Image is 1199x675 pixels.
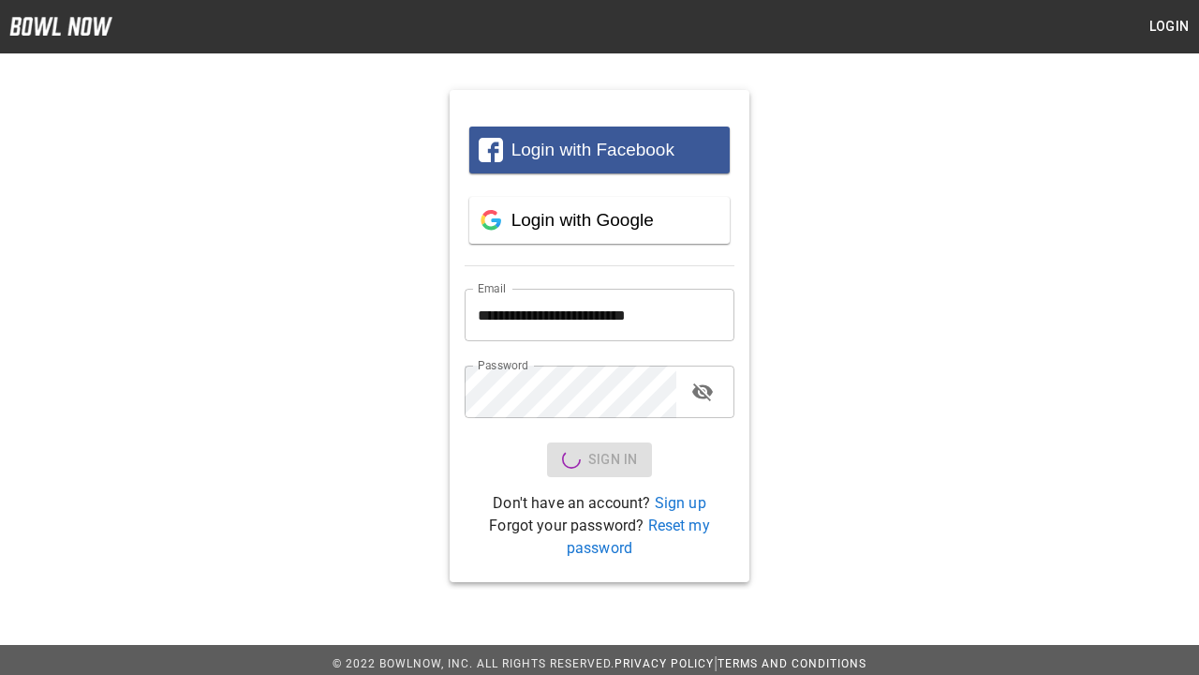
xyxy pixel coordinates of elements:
span: Login with Google [511,210,654,230]
p: Forgot your password? [465,515,734,560]
span: Login with Facebook [511,140,674,159]
a: Reset my password [567,517,710,557]
p: Don't have an account? [465,492,734,515]
a: Privacy Policy [614,657,714,670]
button: Login [1139,9,1199,44]
button: Login with Google [469,197,730,244]
img: logo [9,17,112,36]
button: toggle password visibility [684,373,721,411]
button: Login with Facebook [469,127,730,173]
span: © 2022 BowlNow, Inc. All Rights Reserved. [333,657,614,670]
a: Sign up [655,494,706,512]
a: Terms and Conditions [718,657,866,670]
